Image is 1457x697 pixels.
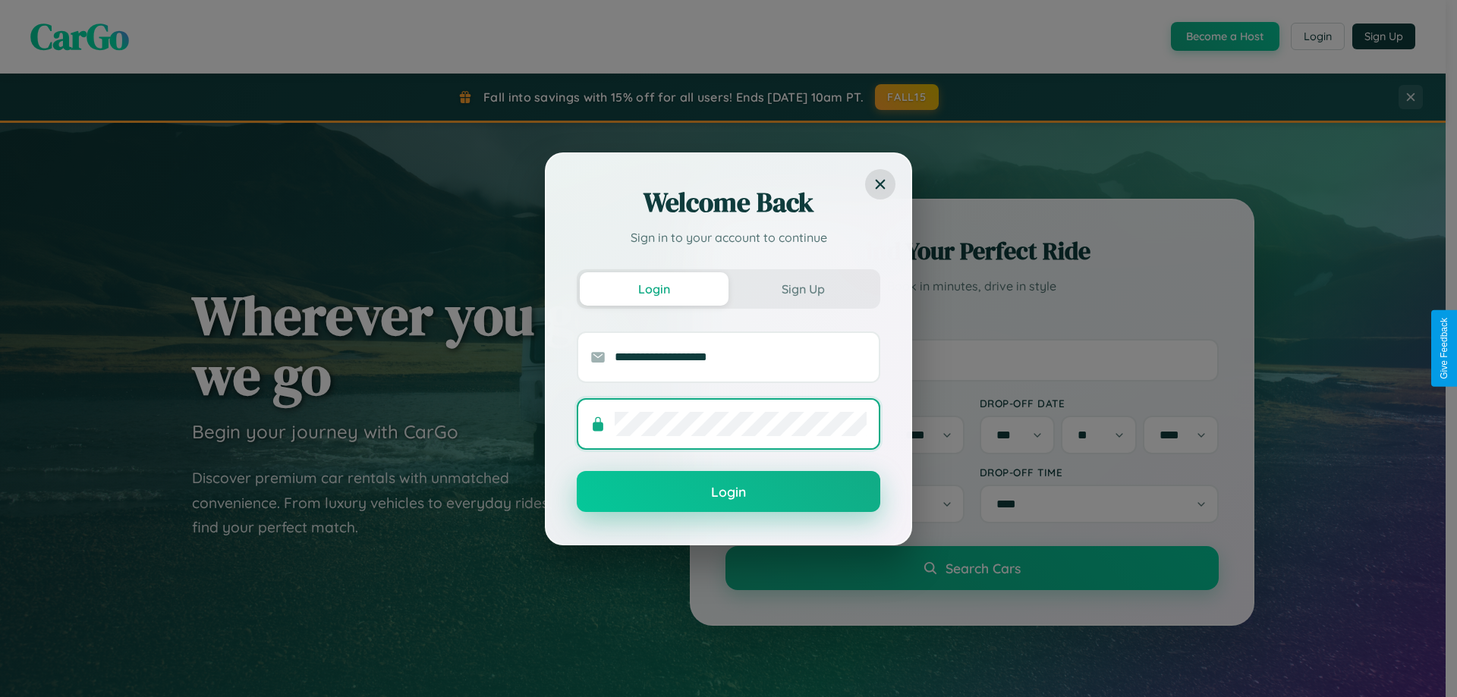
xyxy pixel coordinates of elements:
div: Give Feedback [1439,318,1449,379]
button: Login [580,272,728,306]
button: Sign Up [728,272,877,306]
h2: Welcome Back [577,184,880,221]
p: Sign in to your account to continue [577,228,880,246]
button: Login [577,471,880,512]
